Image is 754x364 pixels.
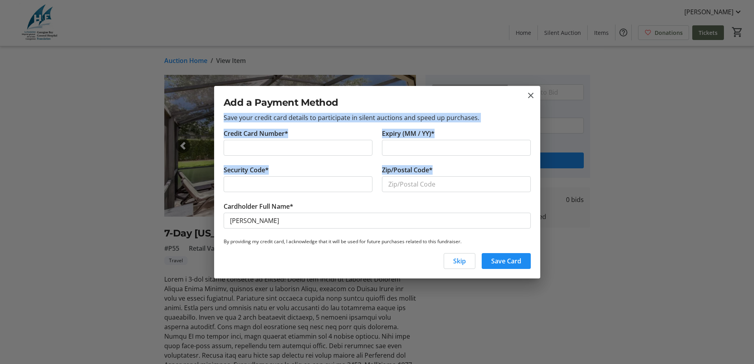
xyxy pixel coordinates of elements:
label: Zip/Postal Code* [382,165,433,175]
iframe: To enrich screen reader interactions, please activate Accessibility in Grammarly extension settings [230,143,366,152]
p: Save your credit card details to participate in silent auctions and speed up purchases. [224,113,531,122]
p: By providing my credit card, I acknowledge that it will be used for future purchases related to t... [224,238,531,245]
input: Zip/Postal Code [382,176,531,192]
button: Skip [444,253,475,269]
h2: Add a Payment Method [224,95,531,110]
label: Credit Card Number* [224,129,288,138]
input: Card Holder Name [224,213,531,229]
button: close [526,91,536,100]
iframe: Secure CVC input frame [230,179,366,189]
span: Save Card [491,256,521,266]
label: Security Code* [224,165,269,175]
iframe: Secure expiration date input frame [388,143,524,152]
label: Expiry (MM / YY)* [382,129,435,138]
label: Cardholder Full Name* [224,202,293,211]
button: Save Card [482,253,531,269]
span: Skip [453,256,466,266]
